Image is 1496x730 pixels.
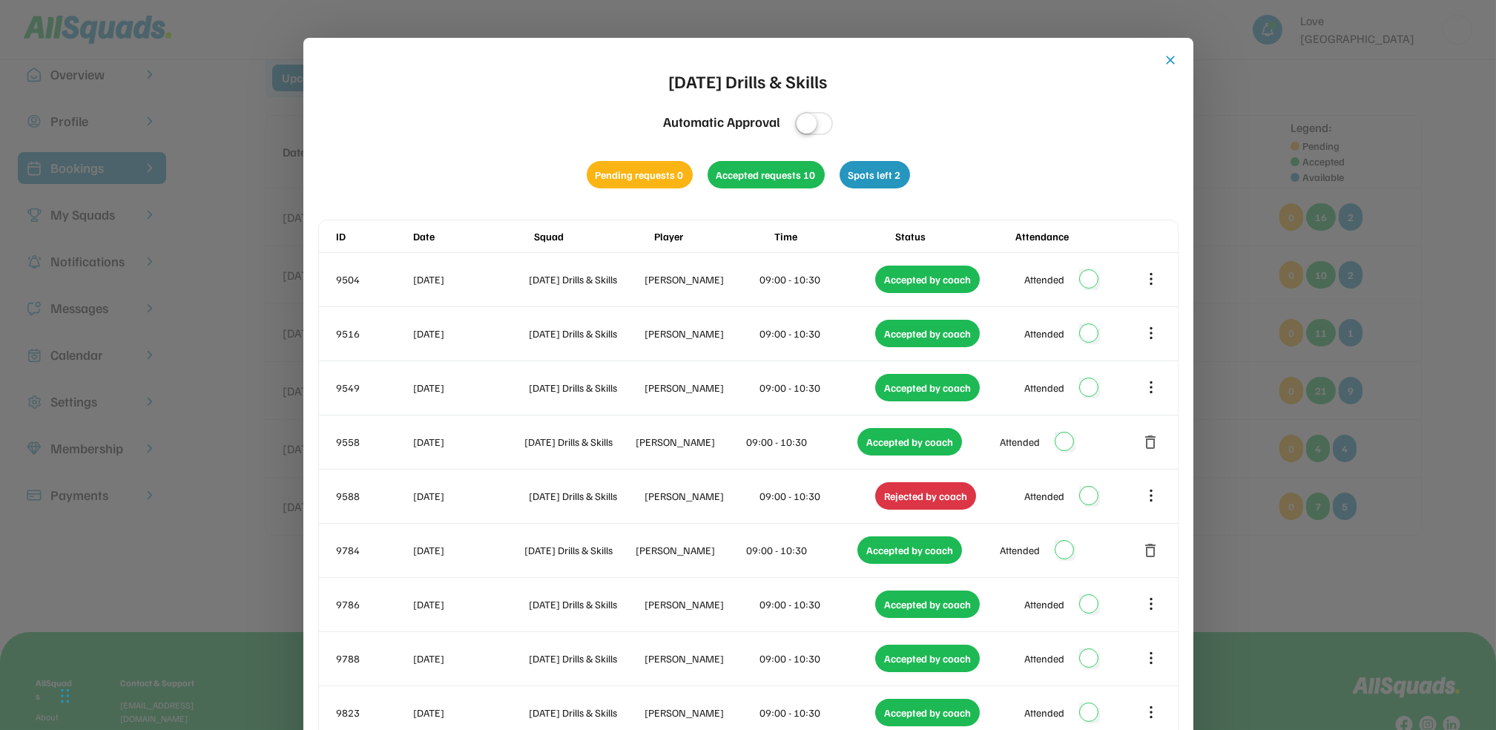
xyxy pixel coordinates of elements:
div: [DATE] Drills & Skills [529,272,642,287]
div: Attended [1000,434,1040,450]
div: 09:00 - 10:30 [760,380,873,395]
div: [DATE] Drills & Skills [529,596,642,612]
div: Accepted requests 10 [708,161,825,188]
div: [DATE] [414,705,527,720]
div: 09:00 - 10:30 [760,488,873,504]
div: 9558 [337,434,411,450]
div: [DATE] [414,272,527,287]
div: Attended [1024,488,1064,504]
div: [DATE] [414,434,522,450]
div: [DATE] Drills & Skills [669,68,828,94]
div: [DATE] Drills & Skills [529,326,642,341]
div: Time [774,228,892,244]
div: 9784 [337,542,411,558]
div: Attended [1024,326,1064,341]
div: Attended [1024,651,1064,666]
div: Accepted by coach [875,320,980,347]
div: [PERSON_NAME] [645,596,757,612]
div: 9788 [337,651,411,666]
div: [DATE] [414,596,527,612]
div: 9588 [337,488,411,504]
div: Accepted by coach [875,645,980,672]
div: 09:00 - 10:30 [760,705,873,720]
div: [DATE] [414,380,527,395]
div: Attended [1000,542,1040,558]
div: [PERSON_NAME] [645,488,757,504]
div: [DATE] Drills & Skills [524,434,633,450]
div: 9516 [337,326,411,341]
div: [DATE] Drills & Skills [529,488,642,504]
div: [DATE] Drills & Skills [529,651,642,666]
div: 09:00 - 10:30 [760,651,873,666]
div: 09:00 - 10:30 [747,542,855,558]
div: Accepted by coach [875,374,980,401]
div: Accepted by coach [857,428,962,456]
div: Attendance [1015,228,1133,244]
div: [DATE] Drills & Skills [524,542,633,558]
div: Spots left 2 [840,161,910,188]
div: 09:00 - 10:30 [760,326,873,341]
div: Automatic Approval [663,112,780,132]
button: close [1164,53,1179,68]
div: Player [654,228,771,244]
div: 9786 [337,596,411,612]
div: Date [414,228,531,244]
div: Attended [1024,596,1064,612]
div: Pending requests 0 [587,161,693,188]
div: Squad [534,228,651,244]
div: Rejected by coach [875,482,976,510]
div: [PERSON_NAME] [645,272,757,287]
div: 9549 [337,380,411,395]
div: [PERSON_NAME] [645,380,757,395]
div: [DATE] [414,542,522,558]
div: ID [337,228,411,244]
div: [DATE] [414,326,527,341]
div: [DATE] Drills & Skills [529,380,642,395]
div: 09:00 - 10:30 [760,596,873,612]
div: [DATE] [414,651,527,666]
div: Accepted by coach [875,699,980,726]
div: Status [895,228,1012,244]
button: delete [1142,542,1160,559]
div: 09:00 - 10:30 [747,434,855,450]
div: 9823 [337,705,411,720]
div: Accepted by coach [875,591,980,618]
div: Accepted by coach [875,266,980,293]
div: Accepted by coach [857,536,962,564]
div: [PERSON_NAME] [636,542,744,558]
button: delete [1142,433,1160,451]
div: 09:00 - 10:30 [760,272,873,287]
div: Attended [1024,705,1064,720]
div: [PERSON_NAME] [645,651,757,666]
div: [PERSON_NAME] [645,705,757,720]
div: [DATE] [414,488,527,504]
div: [PERSON_NAME] [636,434,744,450]
div: Attended [1024,380,1064,395]
div: [DATE] Drills & Skills [529,705,642,720]
div: Attended [1024,272,1064,287]
div: 9504 [337,272,411,287]
div: [PERSON_NAME] [645,326,757,341]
